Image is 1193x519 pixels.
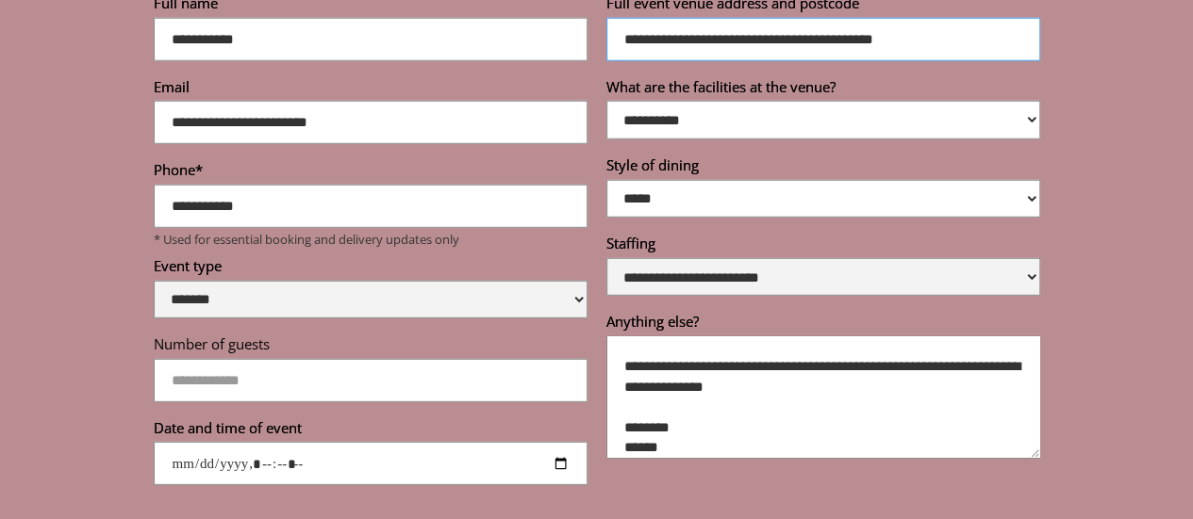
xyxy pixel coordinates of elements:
[154,418,588,443] label: Date and time of event
[606,77,1040,102] label: What are the facilities at the venue?
[606,312,1040,336] label: Anything else?
[606,155,1040,180] label: Style of dining
[154,256,588,281] label: Event type
[154,232,588,247] p: * Used for essential booking and delivery updates only
[154,77,588,102] label: Email
[606,234,1040,258] label: Staffing
[154,160,588,185] label: Phone*
[154,334,588,359] label: Number of guests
